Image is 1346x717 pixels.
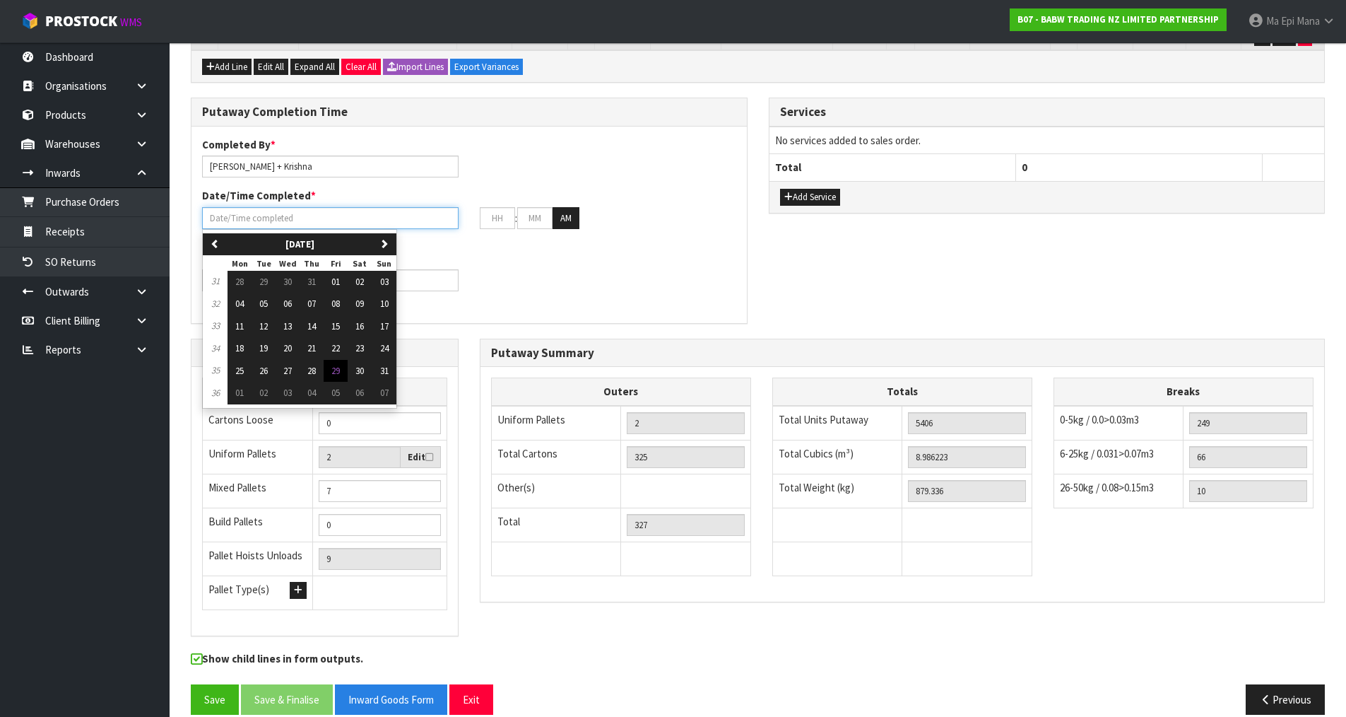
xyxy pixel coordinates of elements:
button: 08 [324,293,348,315]
button: 10 [372,293,396,315]
span: 04 [235,298,244,310]
span: 11 [235,320,244,332]
span: 02 [259,387,268,399]
span: 26 [259,365,268,377]
span: 18 [235,342,244,354]
span: 24 [380,342,389,354]
em: 35 [211,364,220,376]
button: 21 [300,337,324,360]
button: 31 [300,271,324,293]
td: Total Units Putaway [772,406,902,441]
button: 11 [228,315,252,338]
img: cube-alt.png [21,12,39,30]
span: 6-25kg / 0.031>0.07m3 [1060,447,1154,460]
span: 15 [331,320,340,332]
button: Save & Finalise [241,684,333,715]
td: Total Cubics (m³) [772,440,902,474]
th: Total [769,154,1016,181]
span: 26-50kg / 0.08>0.15m3 [1060,481,1154,494]
input: Uniform Pallets [319,446,401,468]
button: 07 [372,382,396,404]
td: Build Pallets [203,508,313,542]
small: Monday [232,258,248,269]
td: : [515,207,517,230]
td: Pallet Type(s) [203,576,313,610]
button: Edit All [254,59,288,76]
td: Uniform Pallets [203,440,313,474]
label: Show child lines in form outputs. [191,651,363,670]
span: 22 [331,342,340,354]
td: No services added to sales order. [769,127,1325,153]
input: UNIFORM P LINES [627,412,745,434]
button: 05 [324,382,348,404]
button: 01 [324,271,348,293]
span: 0 [1022,161,1027,174]
span: Expand All [295,61,335,73]
span: 30 [355,365,364,377]
button: 06 [348,382,372,404]
span: 02 [355,276,364,288]
span: Ma Epi [1266,14,1294,28]
button: 26 [252,360,276,383]
small: WMS [120,16,142,29]
button: 16 [348,315,372,338]
em: 32 [211,298,220,310]
span: 01 [235,387,244,399]
label: Completed By [202,137,276,152]
button: 06 [276,293,300,315]
span: 29 [331,365,340,377]
button: Save [191,684,239,715]
span: 07 [380,387,389,399]
button: 02 [348,271,372,293]
span: 01 [331,276,340,288]
span: 27 [283,365,292,377]
button: Exit [449,684,493,715]
span: 16 [355,320,364,332]
button: Export Variances [450,59,523,76]
button: 23 [348,337,372,360]
strong: B07 - BABW TRADING NZ LIMITED PARTNERSHIP [1017,13,1219,25]
span: 31 [380,365,389,377]
button: 20 [276,337,300,360]
span: Mana [1297,14,1320,28]
span: 28 [307,365,316,377]
button: 30 [276,271,300,293]
button: Clear All [341,59,381,76]
td: Total [491,508,621,542]
label: Date/Time Completed [202,188,316,203]
input: TOTAL PACKS [627,514,745,536]
button: 31 [372,360,396,383]
button: Expand All [290,59,339,76]
span: 25 [235,365,244,377]
td: Total Cartons [491,440,621,474]
input: Date/Time completed [202,207,459,229]
span: 10 [380,298,389,310]
input: Manual [319,514,441,536]
button: Inward Goods Form [335,684,447,715]
small: Sunday [377,258,391,269]
span: 19 [259,342,268,354]
button: 12 [252,315,276,338]
span: 05 [259,298,268,310]
button: Previous [1246,684,1325,715]
small: Friday [331,258,341,269]
button: 14 [300,315,324,338]
th: Totals [772,378,1032,406]
span: 06 [355,387,364,399]
button: 02 [252,382,276,404]
button: 05 [252,293,276,315]
em: 33 [211,320,220,332]
span: 08 [331,298,340,310]
button: 25 [228,360,252,383]
span: 03 [380,276,389,288]
td: Mixed Pallets [203,474,313,508]
span: 05 [331,387,340,399]
em: 34 [211,342,220,354]
button: Add Service [780,189,840,206]
button: 28 [228,271,252,293]
td: Total Weight (kg) [772,474,902,508]
span: 23 [355,342,364,354]
span: 03 [283,387,292,399]
button: 09 [348,293,372,315]
button: 15 [324,315,348,338]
